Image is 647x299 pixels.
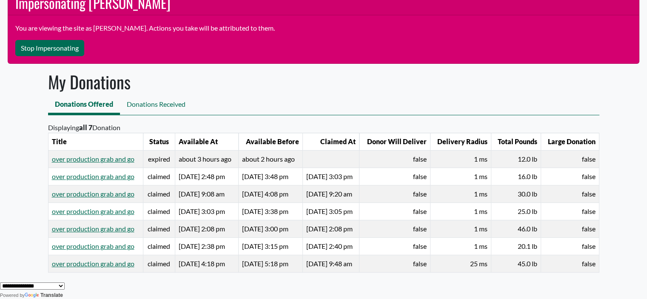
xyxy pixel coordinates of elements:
td: 30.0 lb [491,185,541,203]
td: 16.0 lb [491,168,541,185]
td: 2025-09-26 19:03:31 UTC [302,168,359,185]
td: over production grab and go [48,203,143,220]
a: over production grab and go [52,190,134,198]
th: Delivery Radius [430,133,491,151]
td: 20.1 lb [491,238,541,255]
td: false [359,151,430,168]
td: over production grab and go [48,151,143,168]
td: 1 ms [430,168,491,185]
td: 25 ms [430,255,491,273]
th: Donor Will Deliver [359,133,430,151]
td: 2025-09-18 13:20:20 UTC [302,185,359,203]
td: over production grab and go [48,220,143,238]
td: expired [143,151,175,168]
th: Claimed At [302,133,359,151]
td: claimed [143,220,175,238]
td: 1 ms [430,220,491,238]
td: false [359,203,430,220]
td: claimed [143,238,175,255]
a: over production grab and go [52,172,134,180]
td: over production grab and go [48,168,143,185]
td: claimed [143,168,175,185]
th: Status [143,133,175,151]
td: 1 ms [430,151,491,168]
th: Title [48,133,143,151]
b: all 7 [79,123,92,131]
td: 2025-08-08 18:40:56 UTC [302,238,359,255]
td: 2025-08-22 18:08:00 UTC [175,220,239,238]
td: 2025-09-26 18:48:00 UTC [175,168,239,185]
td: false [359,238,430,255]
td: 46.0 lb [491,220,541,238]
div: Displaying Donation [43,71,604,280]
td: 2025-07-25 20:18:00 UTC [175,255,239,273]
td: claimed [143,185,175,203]
a: Donations Received [120,96,192,115]
td: 2025-09-18 20:08:00 UTC [239,185,303,203]
td: false [541,255,599,273]
td: 12.0 lb [491,151,541,168]
h1: My Donations [48,71,599,92]
th: Available Before [239,133,303,151]
td: false [541,203,599,220]
td: false [359,220,430,238]
td: false [541,185,599,203]
td: false [541,151,599,168]
td: 1 ms [430,238,491,255]
td: 1 ms [430,203,491,220]
td: false [541,238,599,255]
a: over production grab and go [52,225,134,233]
td: over production grab and go [48,185,143,203]
button: Stop Impersonating [15,40,84,56]
a: Translate [25,292,63,298]
td: false [359,255,430,273]
td: 2025-08-22 19:00:00 UTC [239,220,303,238]
td: claimed [143,203,175,220]
a: over production grab and go [52,155,134,163]
td: 2025-08-22 18:08:38 UTC [302,220,359,238]
img: Google Translate [25,293,40,299]
td: 2025-09-18 13:08:00 UTC [175,185,239,203]
th: Available At [175,133,239,151]
td: 25.0 lb [491,203,541,220]
td: claimed [143,255,175,273]
td: 2025-07-26 13:48:26 UTC [302,255,359,273]
td: 2025-09-05 19:05:11 UTC [302,203,359,220]
td: 2025-07-25 21:18:00 UTC [239,255,303,273]
th: Total Pounds [491,133,541,151]
a: over production grab and go [52,259,134,268]
td: over production grab and go [48,255,143,273]
p: You are viewing the site as [PERSON_NAME]. Actions you take will be attributed to them. [15,23,632,33]
td: false [359,185,430,203]
td: 2025-08-08 19:15:00 UTC [239,238,303,255]
a: over production grab and go [52,242,134,250]
a: Donations Offered [48,96,120,115]
td: over production grab and go [48,238,143,255]
td: false [541,168,599,185]
td: false [541,220,599,238]
td: 2025-09-26 19:48:00 UTC [239,168,303,185]
a: over production grab and go [52,207,134,215]
td: 2025-10-03 19:00:00 UTC [239,151,303,168]
td: 2025-09-05 19:03:00 UTC [175,203,239,220]
td: false [359,168,430,185]
th: Large Donation [541,133,599,151]
td: 2025-08-08 18:38:00 UTC [175,238,239,255]
td: 45.0 lb [491,255,541,273]
td: 1 ms [430,185,491,203]
td: 2025-10-03 18:14:00 UTC [175,151,239,168]
td: 2025-09-05 19:38:00 UTC [239,203,303,220]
